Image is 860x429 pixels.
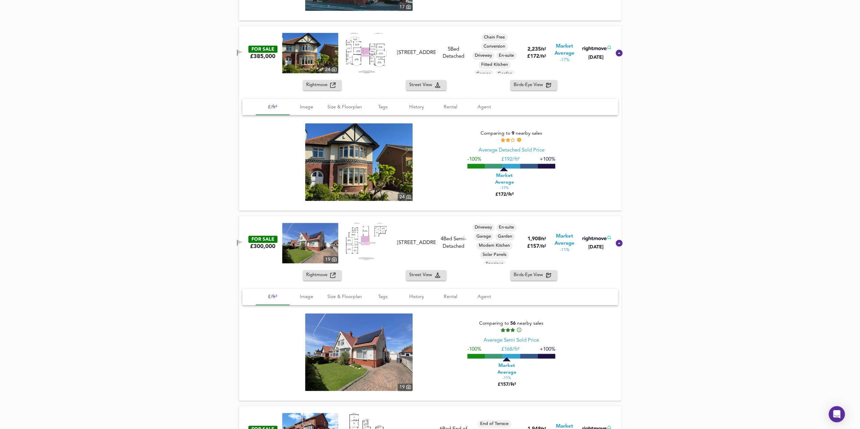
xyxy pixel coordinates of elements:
[496,53,517,59] span: En-suite
[541,47,546,52] span: ft²
[560,57,569,63] span: -17%
[829,406,845,422] div: Open Intercom Messenger
[248,46,277,53] div: FOR SALE
[539,54,546,59] span: / ft²
[327,103,362,111] span: Size & Floorplan
[471,293,497,301] span: Agent
[467,320,555,333] div: Comparing to nearby sales
[474,233,494,241] div: Garage
[323,66,338,73] div: 24
[490,361,523,388] div: £157/ft²
[539,244,546,249] span: / ft²
[510,321,516,326] span: 56
[239,216,621,270] div: FOR SALE£300,000 property thumbnail 19 Floorplan[STREET_ADDRESS]4Bed Semi-DetachedDrivewayEn-suit...
[397,49,436,56] div: [STREET_ADDRESS]
[467,157,481,162] span: -100%
[476,242,513,250] div: Modern Kitchen
[239,270,621,401] div: FOR SALE£300,000 property thumbnail 19 Floorplan[STREET_ADDRESS]4Bed Semi-DetachedDrivewayEn-suit...
[495,234,515,240] span: Garden
[495,71,515,77] span: Garden
[404,293,429,301] span: History
[305,123,413,201] a: property thumbnail 24
[305,123,413,201] img: property thumbnail
[495,70,515,78] div: Garden
[477,420,511,428] div: End of Terrace
[250,53,275,60] div: £385,000
[481,44,508,50] span: Conversion
[476,243,513,249] span: Modern Kitchen
[474,71,494,77] span: Garage
[500,186,508,191] span: -17%
[282,223,338,263] a: property thumbnail 19
[282,33,338,73] img: property thumbnail
[474,234,494,240] span: Garage
[484,337,539,344] div: Average Semi Sold Price
[483,261,506,267] span: Spacious
[346,223,387,260] img: Floorplan
[510,80,557,90] button: Birds-Eye View
[615,239,623,247] svg: Show Details
[303,80,342,90] button: Rightmove
[481,34,508,41] span: Chain Free
[490,362,523,376] span: Market Average
[487,172,521,186] span: Market Average
[527,47,541,52] span: 2,235
[260,103,286,111] span: £/ft²
[541,237,546,241] span: ft²
[502,376,511,381] span: -11%
[478,147,544,154] div: Average Detached Sold Price
[472,223,495,232] div: Driveway
[527,237,541,242] span: 1,908
[481,33,508,42] div: Chain Free
[239,80,621,211] div: FOR SALE£385,000 property thumbnail 24 Floorplan[STREET_ADDRESS]5Bed DetachedChain FreeConversion...
[480,252,509,258] span: Solar Panels
[471,103,497,111] span: Agent
[540,157,555,162] span: +100%
[527,54,546,59] span: £ 172
[398,193,413,201] div: 24
[260,293,286,301] span: £/ft²
[306,81,330,89] span: Rightmove
[581,244,611,250] div: [DATE]
[467,347,481,352] span: -100%
[514,81,546,89] span: Birds-Eye View
[514,271,546,279] span: Birds-Eye View
[438,236,469,250] div: 4 Bed Semi-Detached
[303,270,342,280] button: Rightmove
[438,46,469,60] div: 5 Bed Detached
[346,33,387,73] img: Floorplan
[472,53,495,59] span: Driveway
[560,247,569,253] span: -11%
[540,347,555,352] span: +100%
[496,223,517,232] div: En-suite
[282,223,338,263] img: property thumbnail
[478,61,511,69] div: Fitted Kitchen
[512,131,514,136] span: 9
[327,293,362,301] span: Size & Floorplan
[294,103,319,111] span: Image
[581,54,611,61] div: [DATE]
[306,271,330,279] span: Rightmove
[239,26,621,80] div: FOR SALE£385,000 property thumbnail 24 Floorplan[STREET_ADDRESS]5Bed DetachedChain FreeConversion...
[496,52,517,60] div: En-suite
[305,313,413,391] img: property thumbnail
[496,224,517,231] span: En-suite
[250,243,275,250] div: £300,000
[370,293,396,301] span: Tags
[474,70,494,78] div: Garage
[282,33,338,73] a: property thumbnail 24
[323,256,338,263] div: 19
[510,270,557,280] button: Birds-Eye View
[398,3,413,11] div: 17
[478,62,511,68] span: Fitted Kitchen
[481,43,508,51] div: Conversion
[501,347,519,352] span: £ 168/ft²
[495,233,515,241] div: Garden
[550,43,579,57] span: Market Average
[397,239,436,246] div: [STREET_ADDRESS]
[615,49,623,57] svg: Show Details
[409,271,435,279] span: Street View
[406,270,446,280] button: Street View
[527,244,546,249] span: £ 157
[480,251,509,259] div: Solar Panels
